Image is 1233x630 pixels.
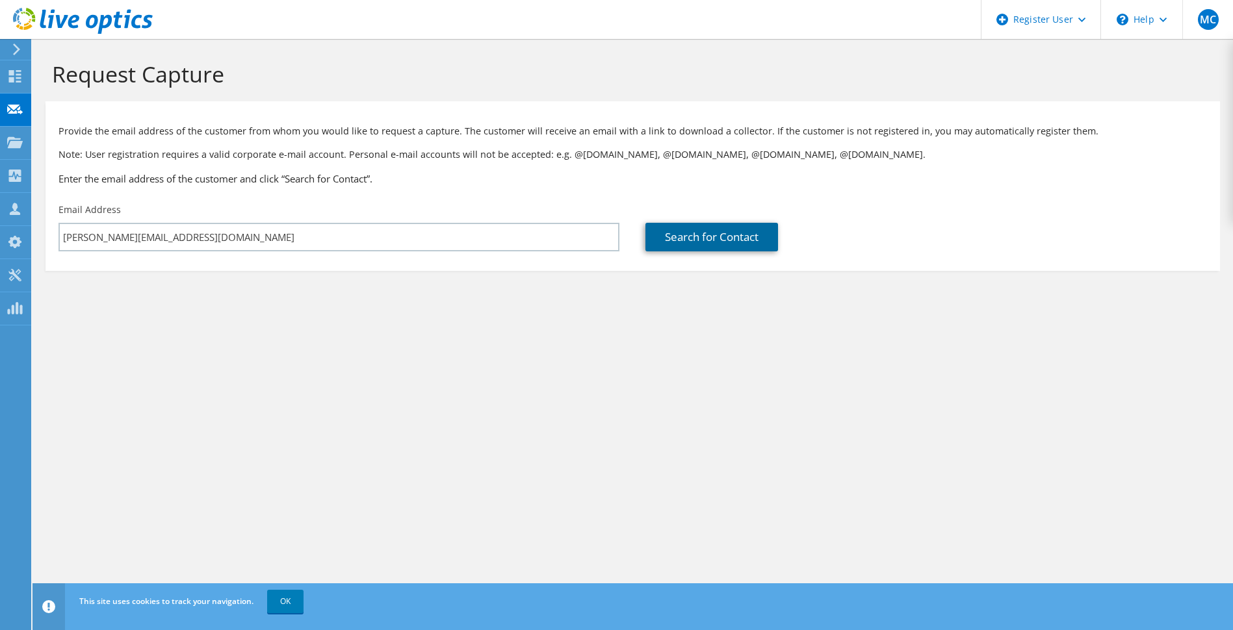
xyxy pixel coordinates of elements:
span: This site uses cookies to track your navigation. [79,596,253,607]
a: Search for Contact [645,223,778,251]
h3: Enter the email address of the customer and click “Search for Contact”. [58,171,1207,186]
label: Email Address [58,203,121,216]
span: MC [1198,9,1219,30]
svg: \n [1117,14,1128,25]
a: OK [267,590,304,613]
h1: Request Capture [52,60,1207,88]
p: Note: User registration requires a valid corporate e-mail account. Personal e-mail accounts will ... [58,147,1207,162]
p: Provide the email address of the customer from whom you would like to request a capture. The cust... [58,124,1207,138]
